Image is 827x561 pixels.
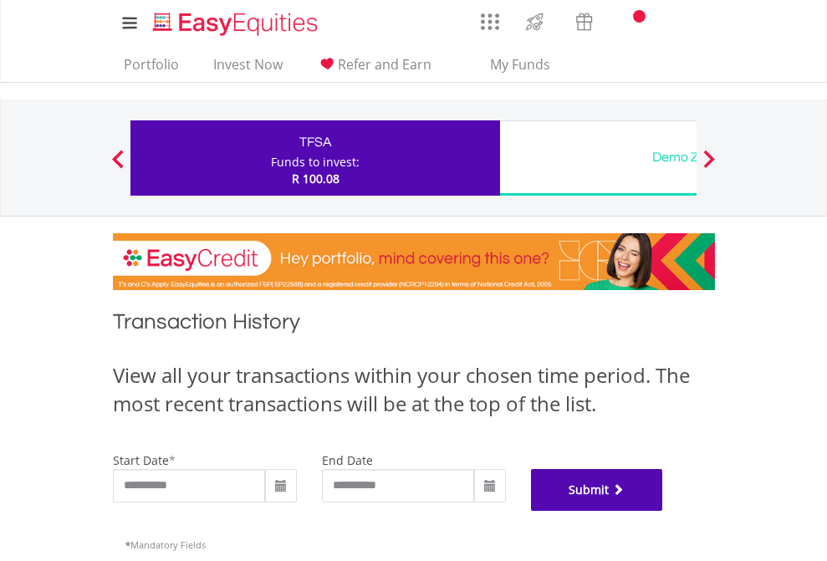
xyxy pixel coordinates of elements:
[292,171,339,186] span: R 100.08
[113,361,715,419] div: View all your transactions within your chosen time period. The most recent transactions will be a...
[117,56,186,82] a: Portfolio
[113,452,169,468] label: start date
[694,4,737,41] a: My Profile
[207,56,289,82] a: Invest Now
[609,4,651,38] a: Notifications
[692,158,726,175] button: Next
[570,8,598,35] img: vouchers-v2.svg
[559,4,609,35] a: Vouchers
[113,307,715,344] h1: Transaction History
[140,130,490,154] div: TFSA
[322,452,373,468] label: end date
[271,154,360,171] div: Funds to invest:
[531,469,663,511] button: Submit
[101,158,135,175] button: Previous
[651,4,694,38] a: FAQ's and Support
[146,4,324,38] a: Home page
[150,10,324,38] img: EasyEquities_Logo.png
[125,538,206,551] span: Mandatory Fields
[521,8,549,35] img: thrive-v2.svg
[481,13,499,31] img: grid-menu-icon.svg
[113,233,715,290] img: EasyCredit Promotion Banner
[470,4,510,31] a: AppsGrid
[310,56,438,82] a: Refer and Earn
[466,54,575,75] span: My Funds
[338,55,431,74] span: Refer and Earn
